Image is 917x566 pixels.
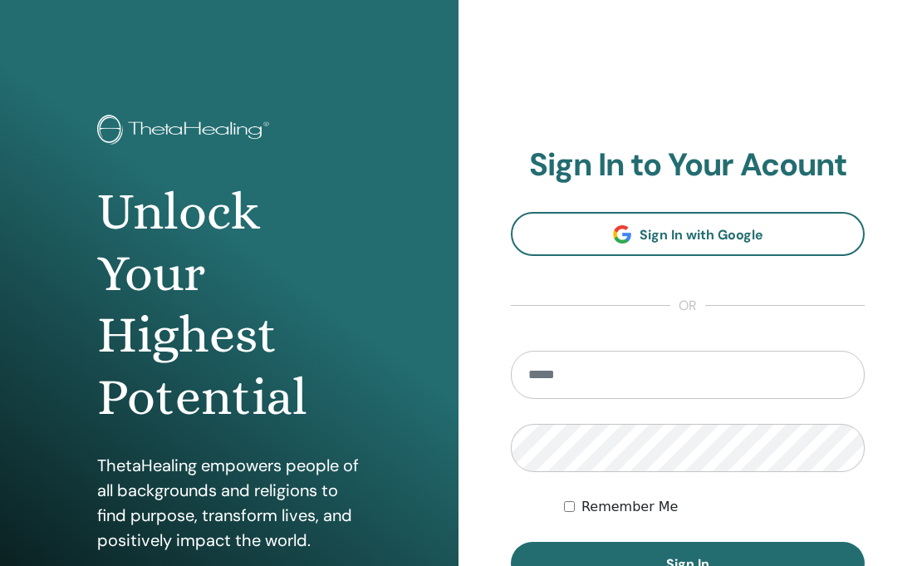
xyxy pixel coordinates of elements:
[640,226,763,244] span: Sign In with Google
[581,497,679,517] label: Remember Me
[670,296,705,316] span: or
[97,453,361,553] p: ThetaHealing empowers people of all backgrounds and religions to find purpose, transform lives, a...
[97,181,361,429] h1: Unlock Your Highest Potential
[511,146,865,185] h2: Sign In to Your Acount
[511,212,865,256] a: Sign In with Google
[564,497,865,517] div: Keep me authenticated indefinitely or until I manually logout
